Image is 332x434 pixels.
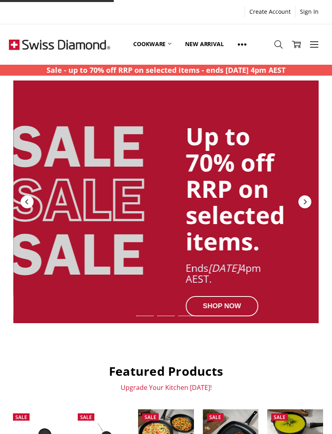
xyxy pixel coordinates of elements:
p: Upgrade Your Kitchen [DATE]! [9,383,323,392]
a: Redirect to https://swissdiamond.com.au/cookware/shop-by-collection/premium-steel-dlx/ [13,80,319,323]
a: Cookware [126,26,178,62]
div: Slide 3 of 7 [177,311,198,321]
strong: Sale - up to 70% off RRP on selected items - ends [DATE] 4pm AEST [47,65,285,75]
div: SHOP NOW [186,296,258,316]
h2: Featured Products [9,364,323,379]
div: Slide 2 of 7 [155,311,177,321]
span: Sale [209,414,221,421]
div: Ends 4pm AEST. [186,262,285,284]
a: Show All [231,26,253,63]
span: Sale [15,414,27,421]
div: Previous [20,195,34,209]
em: [DATE] [209,260,240,274]
a: Sign In [296,6,323,17]
span: Sale [145,414,156,421]
div: Up to 70% off RRP on selected items. [186,123,285,254]
div: Next [298,195,312,209]
span: Sale [80,414,92,421]
div: Slide 1 of 7 [134,311,155,321]
a: New arrival [178,26,230,62]
span: Sale [274,414,285,421]
a: Create Account [245,6,295,17]
img: Free Shipping On Every Order [9,24,110,65]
